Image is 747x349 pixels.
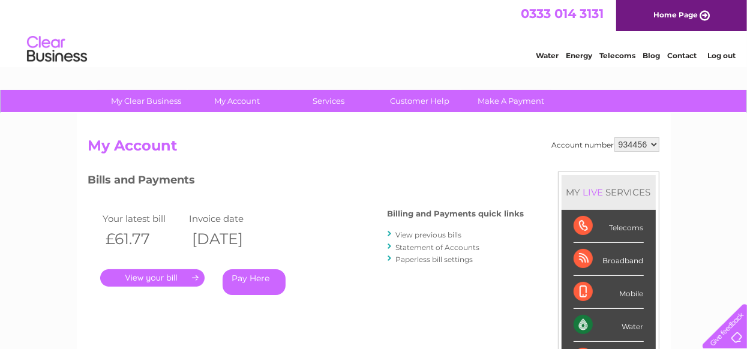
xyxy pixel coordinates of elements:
h2: My Account [88,137,659,160]
th: £61.77 [100,227,187,251]
a: View previous bills [396,230,462,239]
td: Your latest bill [100,210,187,227]
a: Energy [566,51,592,60]
a: Log out [707,51,736,60]
a: Blog [643,51,660,60]
td: Invoice date [186,210,272,227]
a: Water [536,51,559,60]
div: LIVE [581,186,606,198]
div: Telecoms [574,210,644,243]
a: My Account [188,90,287,112]
div: Account number [552,137,659,152]
div: Water [574,309,644,342]
img: logo.png [26,31,88,68]
th: [DATE] [186,227,272,251]
a: Make A Payment [461,90,560,112]
a: Paperless bill settings [396,255,473,264]
div: Broadband [574,243,644,276]
a: 0333 014 3131 [521,6,604,21]
a: Pay Here [223,269,286,295]
a: Statement of Accounts [396,243,480,252]
div: Clear Business is a trading name of Verastar Limited (registered in [GEOGRAPHIC_DATA] No. 3667643... [91,7,658,58]
div: MY SERVICES [562,175,656,209]
h3: Bills and Payments [88,172,524,192]
h4: Billing and Payments quick links [388,209,524,218]
a: Telecoms [599,51,635,60]
div: Mobile [574,276,644,309]
a: My Clear Business [97,90,196,112]
a: Customer Help [370,90,469,112]
a: Services [279,90,378,112]
a: Contact [667,51,697,60]
a: . [100,269,205,287]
